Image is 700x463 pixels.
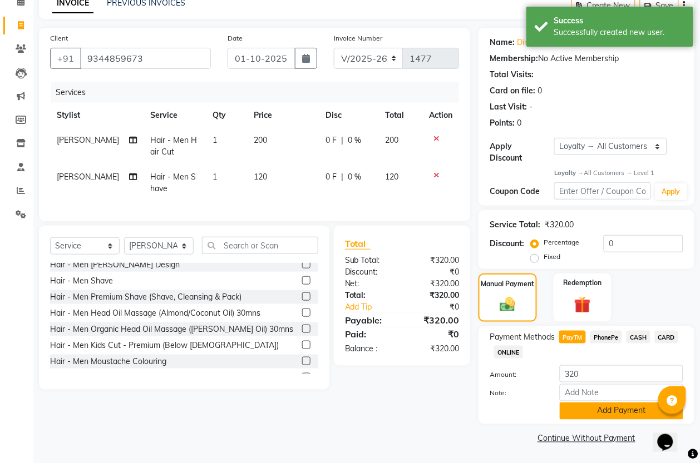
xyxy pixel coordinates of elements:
div: Success [554,15,685,27]
div: ₹320.00 [402,255,468,266]
div: Hair - Men [PERSON_NAME] - Colour [50,372,184,384]
span: 0 % [348,135,361,146]
div: Discount: [490,238,524,250]
th: Price [247,103,319,128]
div: Hair - Men Shave [50,275,113,287]
div: All Customers → Level 1 [554,168,683,178]
div: - [529,101,533,113]
div: ₹0 [402,327,468,341]
button: Add Payment [560,402,683,420]
div: Successfully created new user. [554,27,685,38]
div: Name: [490,37,515,48]
span: | [341,171,343,183]
span: | [341,135,343,146]
label: Fixed [544,252,560,262]
img: _cash.svg [495,296,520,313]
div: Sub Total: [337,255,402,266]
div: ₹320.00 [402,343,468,355]
div: Hair - Men [PERSON_NAME] Design [50,259,180,271]
label: Note: [481,388,551,398]
span: 0 F [326,135,337,146]
div: Hair - Men Moustache Colouring [50,356,166,367]
span: Hair - Men Shave [150,172,196,193]
div: Total Visits: [490,69,534,81]
label: Redemption [563,278,602,288]
input: Add Note [560,384,683,401]
iframe: chat widget [653,419,689,452]
span: Hair - Men Hair Cut [150,135,197,157]
span: PayTM [559,331,586,343]
div: Balance : [337,343,402,355]
div: ₹0 [402,266,468,278]
div: ₹320.00 [402,313,468,327]
a: Dinesh [517,37,541,48]
span: [PERSON_NAME] [57,135,119,145]
div: Points: [490,117,515,129]
span: Total [345,238,371,250]
label: Client [50,33,68,43]
div: Paid: [337,327,402,341]
div: Coupon Code [490,186,554,197]
th: Action [422,103,459,128]
div: Apply Discount [490,141,554,164]
button: Apply [655,183,687,200]
div: Total: [337,290,402,301]
span: 1 [213,135,217,145]
div: Last Visit: [490,101,527,113]
div: Membership: [490,53,538,64]
th: Disc [319,103,378,128]
div: ₹320.00 [402,290,468,301]
span: 200 [254,135,267,145]
a: Continue Without Payment [481,433,692,445]
span: 0 % [348,171,361,183]
span: [PERSON_NAME] [57,172,119,182]
div: Net: [337,278,402,290]
div: Card on file: [490,85,535,97]
div: 0 [538,85,542,97]
div: Hair - Men Premium Shave (Shave, Cleansing & Pack) [50,291,241,303]
th: Qty [206,103,247,128]
div: No Active Membership [490,53,683,64]
div: ₹320.00 [402,278,468,290]
div: ₹320.00 [545,219,574,231]
th: Stylist [50,103,144,128]
span: ONLINE [494,346,523,359]
span: 200 [385,135,398,145]
div: Services [51,82,467,103]
div: Service Total: [490,219,540,231]
span: 120 [254,172,267,182]
th: Total [378,103,422,128]
a: Add Tip [337,301,413,313]
div: Discount: [337,266,402,278]
th: Service [144,103,206,128]
span: CARD [655,331,679,343]
input: Search by Name/Mobile/Email/Code [80,48,211,69]
div: Payable: [337,313,402,327]
div: Hair - Men Organic Head Oil Massage ([PERSON_NAME] Oil) 30mns [50,323,293,335]
span: 1 [213,172,217,182]
img: _gift.svg [569,295,596,315]
strong: Loyalty → [554,169,584,177]
div: ₹0 [413,301,467,313]
label: Manual Payment [481,279,535,289]
label: Amount: [481,370,551,380]
span: PhonePe [590,331,622,343]
input: Enter Offer / Coupon Code [554,182,651,200]
label: Percentage [544,237,579,247]
input: Amount [560,365,683,382]
div: 0 [517,117,521,129]
span: 120 [385,172,398,182]
span: CASH [627,331,650,343]
button: +91 [50,48,81,69]
label: Invoice Number [334,33,382,43]
div: Hair - Men Head Oil Massage (Almond/Coconut Oil) 30mns [50,307,260,319]
span: 0 F [326,171,337,183]
div: Hair - Men Kids Cut - Premium (Below [DEMOGRAPHIC_DATA]) [50,340,279,351]
span: Payment Methods [490,331,555,343]
input: Search or Scan [202,237,318,254]
label: Date [228,33,243,43]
